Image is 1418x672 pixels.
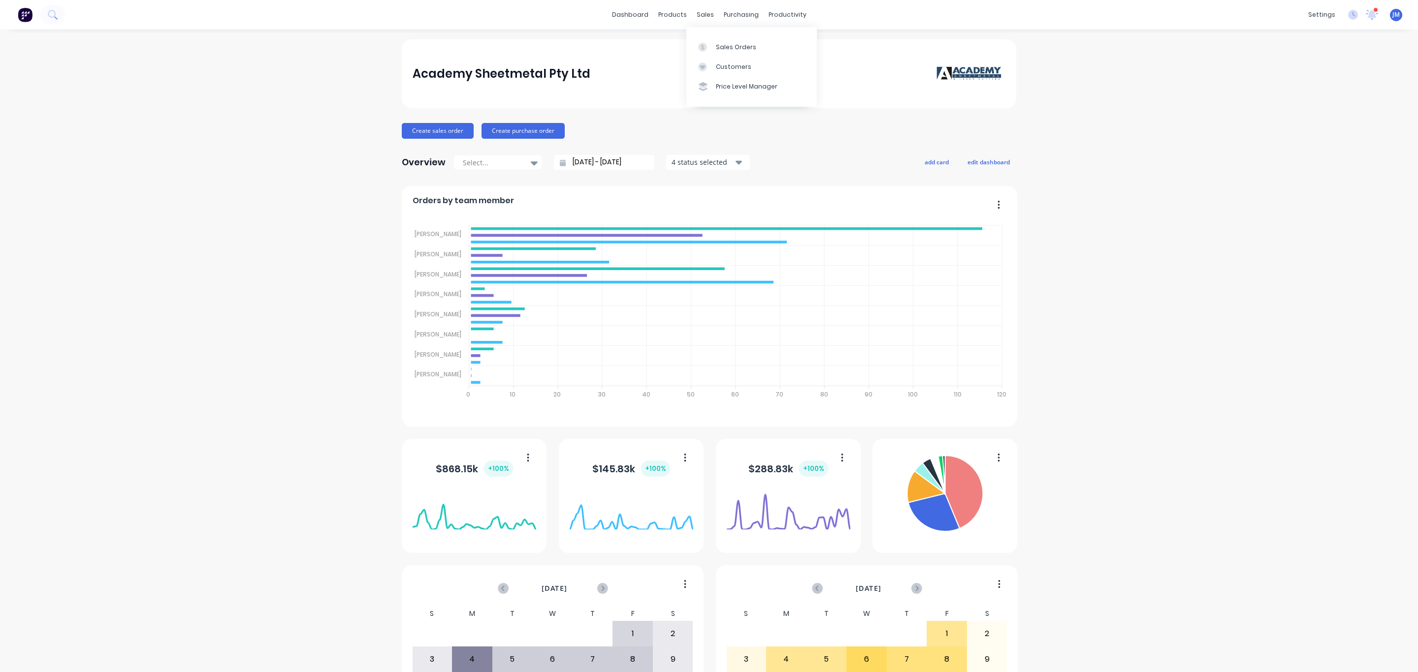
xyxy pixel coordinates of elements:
[716,62,751,71] div: Customers
[961,155,1016,168] button: edit dashboard
[967,621,1007,646] div: 2
[775,390,783,398] tspan: 70
[1392,10,1400,19] span: JM
[686,37,817,57] a: Sales Orders
[927,647,967,672] div: 8
[484,460,513,477] div: + 100 %
[726,607,767,621] div: S
[716,82,777,91] div: Price Level Manager
[997,390,1006,398] tspan: 120
[532,607,573,621] div: W
[686,390,694,398] tspan: 50
[820,390,828,398] tspan: 80
[727,647,766,672] div: 3
[653,7,692,22] div: products
[415,370,461,378] tspan: [PERSON_NAME]
[686,77,817,96] a: Price Level Manager
[592,460,670,477] div: $ 145.83k
[415,250,461,258] tspan: [PERSON_NAME]
[764,7,811,22] div: productivity
[1385,639,1408,662] iframe: Intercom live chat
[613,647,652,672] div: 8
[927,621,967,646] div: 1
[918,155,955,168] button: add card
[452,607,492,621] div: M
[806,607,847,621] div: T
[865,390,872,398] tspan: 90
[415,230,461,238] tspan: [PERSON_NAME]
[573,607,613,621] div: T
[492,607,533,621] div: T
[533,647,572,672] div: 6
[413,647,452,672] div: 3
[415,330,461,338] tspan: [PERSON_NAME]
[653,647,693,672] div: 9
[666,155,750,170] button: 4 status selected
[887,647,927,672] div: 7
[748,460,828,477] div: $ 288.83k
[542,583,567,594] span: [DATE]
[847,647,886,672] div: 6
[436,460,513,477] div: $ 868.15k
[452,647,492,672] div: 4
[887,607,927,621] div: T
[672,157,734,167] div: 4 status selected
[692,7,719,22] div: sales
[573,647,612,672] div: 7
[953,390,961,398] tspan: 110
[413,64,590,84] div: Academy Sheetmetal Pty Ltd
[856,583,881,594] span: [DATE]
[653,607,693,621] div: S
[415,350,461,359] tspan: [PERSON_NAME]
[642,390,650,398] tspan: 40
[493,647,532,672] div: 5
[607,7,653,22] a: dashboard
[927,607,967,621] div: F
[18,7,32,22] img: Factory
[613,621,652,646] div: 1
[415,290,461,298] tspan: [PERSON_NAME]
[653,621,693,646] div: 2
[686,57,817,77] a: Customers
[799,460,828,477] div: + 100 %
[908,390,918,398] tspan: 100
[415,270,461,278] tspan: [PERSON_NAME]
[1303,7,1340,22] div: settings
[967,607,1007,621] div: S
[612,607,653,621] div: F
[415,310,461,318] tspan: [PERSON_NAME]
[716,43,756,52] div: Sales Orders
[553,390,561,398] tspan: 20
[510,390,516,398] tspan: 10
[967,647,1007,672] div: 9
[936,66,1005,81] img: Academy Sheetmetal Pty Ltd
[846,607,887,621] div: W
[482,123,565,139] button: Create purchase order
[731,390,739,398] tspan: 60
[807,647,846,672] div: 5
[598,390,605,398] tspan: 30
[402,153,446,172] div: Overview
[767,647,806,672] div: 4
[402,123,474,139] button: Create sales order
[766,607,806,621] div: M
[412,607,452,621] div: S
[466,390,470,398] tspan: 0
[413,195,514,207] span: Orders by team member
[719,7,764,22] div: purchasing
[641,460,670,477] div: + 100 %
